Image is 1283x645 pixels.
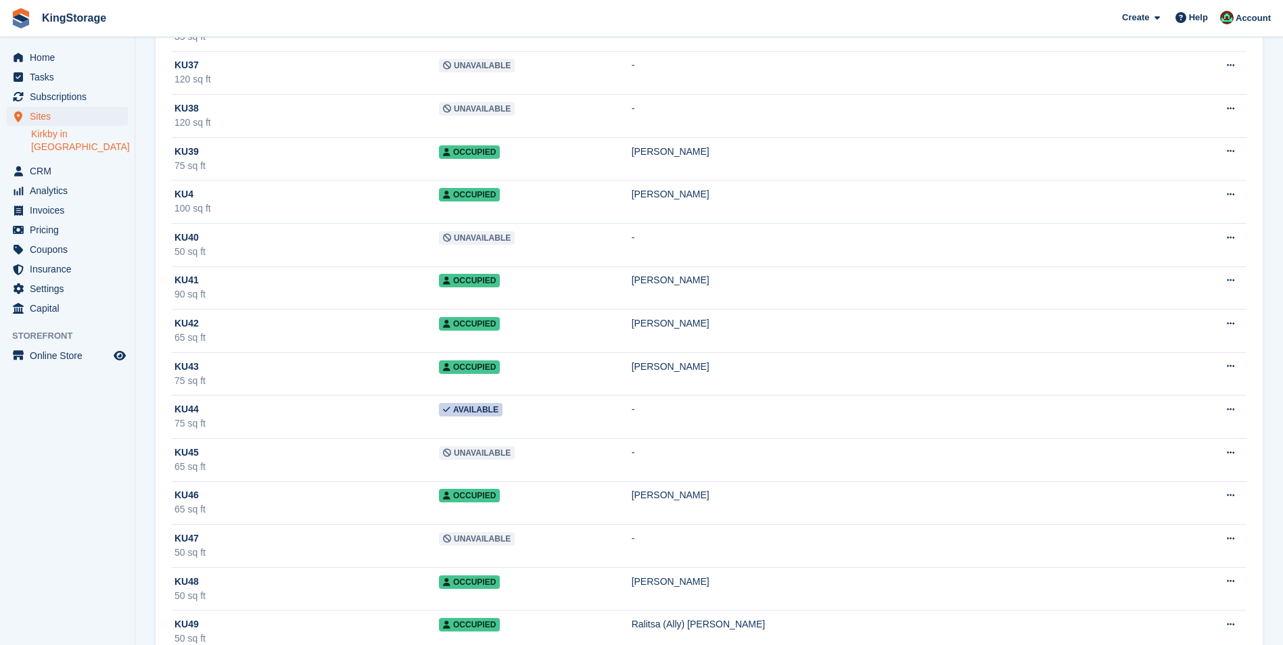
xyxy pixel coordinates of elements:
a: menu [7,279,128,298]
span: Insurance [30,260,111,279]
td: - [632,438,1175,481]
span: KU41 [174,273,199,287]
div: [PERSON_NAME] [632,187,1175,201]
div: 120 sq ft [174,116,439,130]
span: KU49 [174,617,199,631]
span: KU47 [174,531,199,546]
div: [PERSON_NAME] [632,316,1175,331]
span: Storefront [12,329,135,343]
a: menu [7,220,128,239]
span: KU4 [174,187,193,201]
a: KingStorage [37,7,112,29]
span: Create [1122,11,1149,24]
span: Account [1236,11,1271,25]
div: 50 sq ft [174,546,439,560]
span: Coupons [30,240,111,259]
div: 65 sq ft [174,331,439,345]
span: Unavailable [439,446,515,460]
a: menu [7,346,128,365]
span: Settings [30,279,111,298]
span: KU48 [174,575,199,589]
span: Tasks [30,68,111,87]
a: menu [7,201,128,220]
span: Available [439,403,503,416]
span: Unavailable [439,231,515,245]
div: [PERSON_NAME] [632,273,1175,287]
a: menu [7,260,128,279]
div: Ralitsa (Ally) [PERSON_NAME] [632,617,1175,631]
span: KU46 [174,488,199,502]
div: 75 sq ft [174,374,439,388]
td: - [632,396,1175,439]
span: KU42 [174,316,199,331]
div: [PERSON_NAME] [632,488,1175,502]
span: Capital [30,299,111,318]
span: Help [1189,11,1208,24]
div: [PERSON_NAME] [632,145,1175,159]
td: - [632,51,1175,95]
span: Subscriptions [30,87,111,106]
div: 65 sq ft [174,502,439,517]
span: Occupied [439,274,500,287]
span: KU38 [174,101,199,116]
span: Occupied [439,575,500,589]
span: KU45 [174,446,199,460]
div: 100 sq ft [174,201,439,216]
div: 90 sq ft [174,287,439,302]
span: Occupied [439,188,500,201]
span: Online Store [30,346,111,365]
span: Sites [30,107,111,126]
div: 50 sq ft [174,245,439,259]
div: 75 sq ft [174,416,439,431]
span: CRM [30,162,111,181]
div: 120 sq ft [174,72,439,87]
a: menu [7,107,128,126]
span: Unavailable [439,532,515,546]
span: Occupied [439,618,500,631]
div: 50 sq ft [174,589,439,603]
span: Pricing [30,220,111,239]
a: menu [7,299,128,318]
span: KU37 [174,58,199,72]
span: Unavailable [439,59,515,72]
span: Unavailable [439,102,515,116]
span: Occupied [439,145,500,159]
span: Occupied [439,489,500,502]
span: Occupied [439,317,500,331]
td: - [632,95,1175,138]
a: menu [7,87,128,106]
a: menu [7,181,128,200]
a: menu [7,240,128,259]
a: Kirkby in [GEOGRAPHIC_DATA] [31,128,128,153]
span: KU43 [174,360,199,374]
img: stora-icon-8386f47178a22dfd0bd8f6a31ec36ba5ce8667c1dd55bd0f319d3a0aa187defe.svg [11,8,31,28]
span: Home [30,48,111,67]
div: [PERSON_NAME] [632,360,1175,374]
div: [PERSON_NAME] [632,575,1175,589]
td: - [632,525,1175,568]
span: Invoices [30,201,111,220]
img: John King [1220,11,1234,24]
div: 65 sq ft [174,460,439,474]
a: menu [7,48,128,67]
div: 75 sq ft [174,159,439,173]
span: Analytics [30,181,111,200]
span: KU40 [174,231,199,245]
a: menu [7,162,128,181]
a: Preview store [112,348,128,364]
span: Occupied [439,360,500,374]
td: - [632,223,1175,266]
span: KU44 [174,402,199,416]
a: menu [7,68,128,87]
div: 35 sq ft [174,30,439,44]
span: KU39 [174,145,199,159]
